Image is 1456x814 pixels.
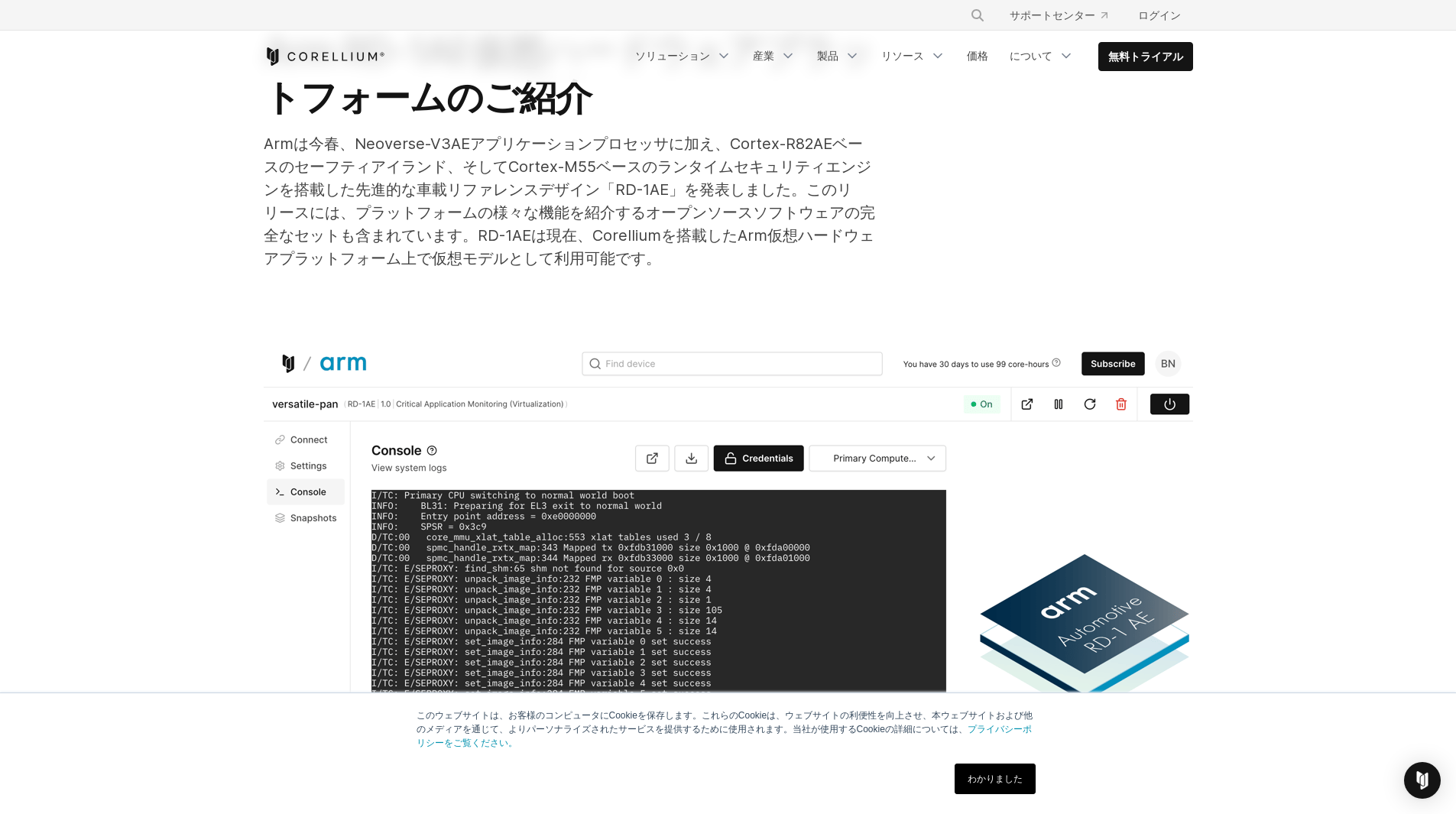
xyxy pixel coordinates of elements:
[881,49,924,62] font: リソース
[1108,50,1183,63] font: 無料トライアル
[955,764,1036,794] a: わかりました
[952,2,1193,29] div: ナビゲーションメニュー
[264,47,385,66] a: コレリウムホーム
[1010,8,1095,21] font: サポートセンター
[817,49,838,62] font: 製品
[967,49,988,62] font: 価格
[264,343,1193,792] img: Arm RD-1AE 仮想ハードウェアのスクリーンショット
[417,710,1033,735] font: このウェブサイトは、お客様のコンピュータにCookieを保存します。これらのCookieは、ウェブサイトの利便性を向上させ、本ウェブサイトおよび他のメディアを通じて、よりパーソナライズされたサー...
[626,42,1193,71] div: ナビゲーションメニュー
[264,135,875,268] font: Armは今春、Neoverse-V3AEアプリケーションプロセッサに加え、Cortex-R82AEベースのセーフティアイランド、そしてCortex-M55ベースのランタイムセキュリティエンジンを...
[1138,8,1181,21] font: ログイン
[635,49,710,62] font: ソリューション
[753,49,774,62] font: 産業
[1010,49,1052,62] font: について
[1404,762,1441,799] div: インターコムメッセンジャーを開く
[964,2,991,29] button: 検索
[968,773,1023,784] font: わかりました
